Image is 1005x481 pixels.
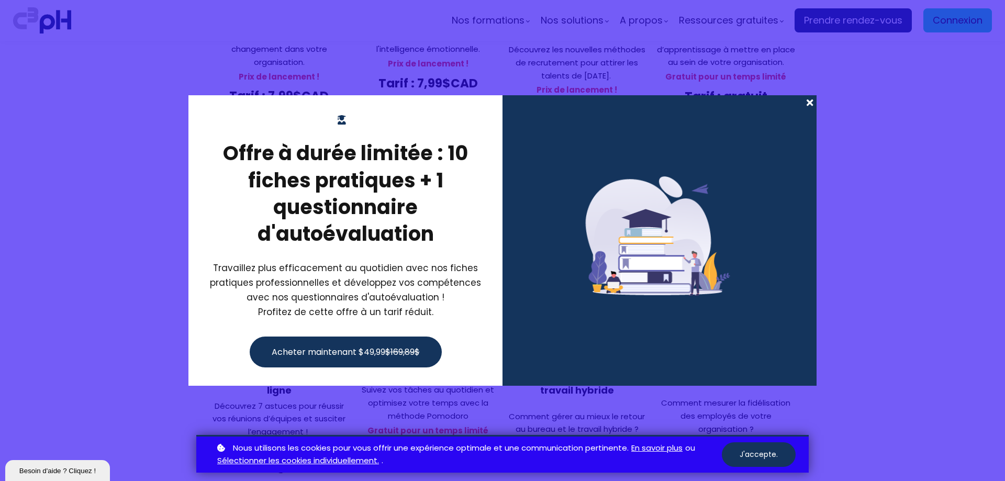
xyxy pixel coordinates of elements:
[385,346,420,358] s: $169,89$
[5,458,112,481] iframe: chat widget
[202,140,489,247] h2: Offre à durée limitée : 10 fiches pratiques + 1 questionnaire d'autoévaluation
[217,454,379,467] a: Sélectionner les cookies individuellement.
[631,442,683,455] a: En savoir plus
[722,442,796,467] button: J'accepte.
[215,442,722,468] p: ou .
[202,261,489,319] div: Travaillez plus efficacement au quotidien avec nos fiches pratiques professionnelles et développe...
[233,442,629,455] span: Nous utilisons les cookies pour vous offrir une expérience optimale et une communication pertinente.
[272,345,420,359] span: Acheter maintenant $49,99
[250,337,442,367] button: Acheter maintenant $49,99$169,89$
